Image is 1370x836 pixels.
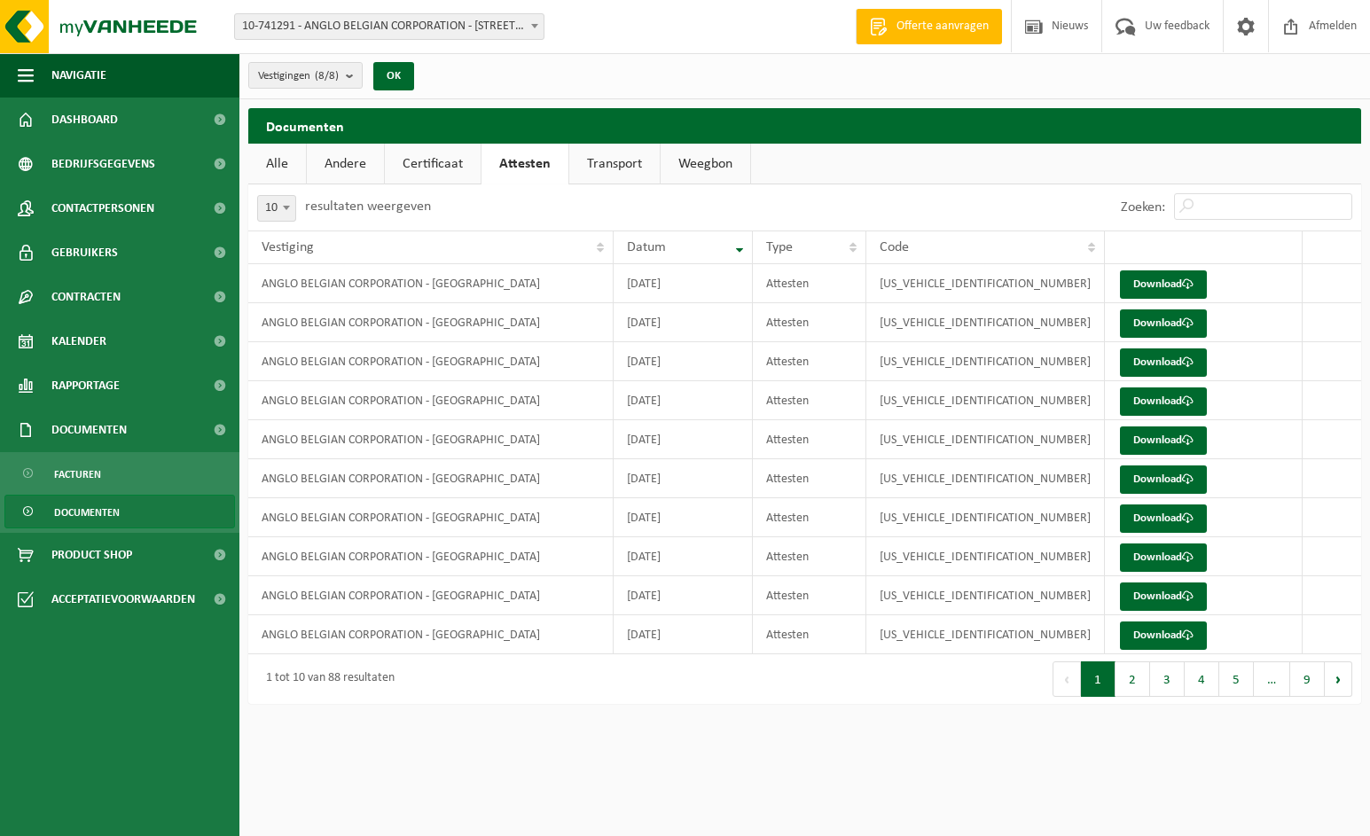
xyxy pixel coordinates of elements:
td: Attesten [753,342,866,381]
td: [US_VEHICLE_IDENTIFICATION_NUMBER] [866,615,1105,654]
button: 2 [1116,661,1150,697]
td: ANGLO BELGIAN CORPORATION - [GEOGRAPHIC_DATA] [248,537,614,576]
span: … [1254,661,1290,697]
span: Vestigingen [258,63,339,90]
span: 10 [257,195,296,222]
a: Download [1120,621,1207,650]
td: [US_VEHICLE_IDENTIFICATION_NUMBER] [866,303,1105,342]
span: Contactpersonen [51,186,154,230]
span: Offerte aanvragen [892,18,993,35]
iframe: chat widget [9,797,296,836]
a: Facturen [4,457,235,490]
td: Attesten [753,381,866,420]
span: Documenten [51,408,127,452]
button: Vestigingen(8/8) [248,62,363,89]
td: ANGLO BELGIAN CORPORATION - [GEOGRAPHIC_DATA] [248,381,614,420]
button: OK [373,62,414,90]
td: [DATE] [614,498,753,537]
div: 1 tot 10 van 88 resultaten [257,663,395,695]
td: Attesten [753,576,866,615]
td: ANGLO BELGIAN CORPORATION - [GEOGRAPHIC_DATA] [248,342,614,381]
button: 4 [1185,661,1219,697]
td: [DATE] [614,459,753,498]
button: 9 [1290,661,1325,697]
count: (8/8) [315,70,339,82]
a: Alle [248,144,306,184]
span: Vestiging [262,240,314,254]
span: Type [766,240,793,254]
td: [US_VEHICLE_IDENTIFICATION_NUMBER] [866,498,1105,537]
td: [DATE] [614,303,753,342]
td: [DATE] [614,420,753,459]
button: Previous [1053,661,1081,697]
span: Bedrijfsgegevens [51,142,155,186]
span: 10-741291 - ANGLO BELGIAN CORPORATION - 9000 GENT, WIEDAUWKAAI 43 [234,13,544,40]
button: 1 [1081,661,1116,697]
a: Download [1120,504,1207,533]
td: [DATE] [614,615,753,654]
td: [US_VEHICLE_IDENTIFICATION_NUMBER] [866,537,1105,576]
a: Offerte aanvragen [856,9,1002,44]
td: ANGLO BELGIAN CORPORATION - [GEOGRAPHIC_DATA] [248,264,614,303]
a: Download [1120,387,1207,416]
a: Download [1120,543,1207,572]
h2: Documenten [248,108,1361,143]
td: [DATE] [614,576,753,615]
td: [US_VEHICLE_IDENTIFICATION_NUMBER] [866,420,1105,459]
a: Certificaat [385,144,481,184]
td: [DATE] [614,342,753,381]
td: ANGLO BELGIAN CORPORATION - [GEOGRAPHIC_DATA] [248,420,614,459]
a: Transport [569,144,660,184]
a: Download [1120,348,1207,377]
td: Attesten [753,420,866,459]
span: Rapportage [51,363,120,408]
td: Attesten [753,303,866,342]
a: Download [1120,465,1207,494]
button: 5 [1219,661,1254,697]
span: 10-741291 - ANGLO BELGIAN CORPORATION - 9000 GENT, WIEDAUWKAAI 43 [235,14,544,39]
td: [DATE] [614,381,753,420]
td: [US_VEHICLE_IDENTIFICATION_NUMBER] [866,576,1105,615]
a: Documenten [4,495,235,528]
a: Attesten [481,144,568,184]
label: resultaten weergeven [305,199,431,214]
td: [US_VEHICLE_IDENTIFICATION_NUMBER] [866,342,1105,381]
td: Attesten [753,459,866,498]
span: Navigatie [51,53,106,98]
span: Acceptatievoorwaarden [51,577,195,621]
a: Download [1120,582,1207,611]
label: Zoeken: [1121,200,1165,215]
span: Dashboard [51,98,118,142]
td: ANGLO BELGIAN CORPORATION - [GEOGRAPHIC_DATA] [248,615,614,654]
td: Attesten [753,264,866,303]
span: Gebruikers [51,230,118,275]
td: ANGLO BELGIAN CORPORATION - [GEOGRAPHIC_DATA] [248,459,614,498]
a: Download [1120,270,1207,299]
a: Download [1120,309,1207,338]
span: Documenten [54,496,120,529]
a: Andere [307,144,384,184]
span: 10 [258,196,295,221]
span: Datum [627,240,666,254]
td: ANGLO BELGIAN CORPORATION - [GEOGRAPHIC_DATA] [248,576,614,615]
td: Attesten [753,498,866,537]
span: Kalender [51,319,106,363]
span: Code [880,240,909,254]
td: [US_VEHICLE_IDENTIFICATION_NUMBER] [866,459,1105,498]
span: Contracten [51,275,121,319]
td: ANGLO BELGIAN CORPORATION - [GEOGRAPHIC_DATA] [248,498,614,537]
button: 3 [1150,661,1185,697]
a: Download [1120,426,1207,455]
span: Product Shop [51,533,132,577]
td: [DATE] [614,264,753,303]
td: [US_VEHICLE_IDENTIFICATION_NUMBER] [866,381,1105,420]
a: Weegbon [661,144,750,184]
td: [US_VEHICLE_IDENTIFICATION_NUMBER] [866,264,1105,303]
td: Attesten [753,537,866,576]
td: [DATE] [614,537,753,576]
button: Next [1325,661,1352,697]
span: Facturen [54,457,101,491]
td: ANGLO BELGIAN CORPORATION - [GEOGRAPHIC_DATA] [248,303,614,342]
td: Attesten [753,615,866,654]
